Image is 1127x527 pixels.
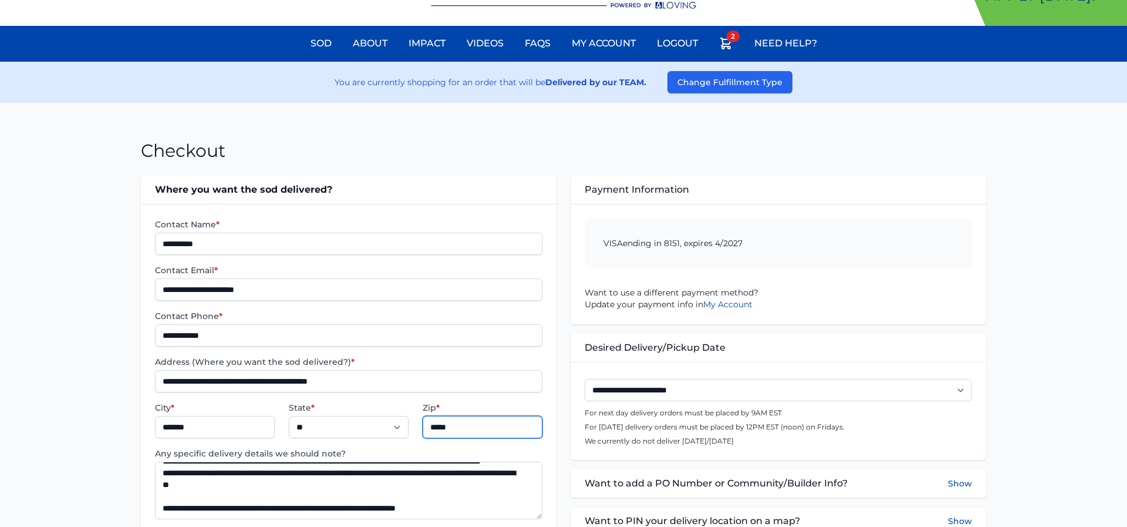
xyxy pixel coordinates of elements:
[545,77,646,88] strong: Delivered by our TEAM.
[155,310,542,322] label: Contact Phone
[155,356,542,368] label: Address (Where you want the sod delivered?)
[401,29,453,58] a: Impact
[141,140,225,162] h1: Checkout
[155,448,542,459] label: Any specific delivery details we should note?
[585,422,972,432] p: For [DATE] delivery orders must be placed by 12PM EST (noon) on Fridays.
[346,29,394,58] a: About
[667,71,792,93] button: Change Fulfillment Type
[726,31,740,42] span: 2
[565,29,643,58] a: My Account
[155,264,542,276] label: Contact Email
[948,476,972,491] button: Show
[585,287,972,310] p: Want to use a different payment method? Update your payment info in
[571,176,986,204] div: Payment Information
[603,238,623,249] span: visa
[518,29,558,58] a: FAQs
[585,408,972,418] p: For next day delivery orders must be placed by 9AM EST
[571,334,986,362] div: Desired Delivery/Pickup Date
[289,402,409,414] label: State
[712,29,740,62] a: 2
[423,402,542,414] label: Zip
[650,29,705,58] a: Logout
[585,476,848,491] span: Want to add a PO Number or Community/Builder Info?
[585,437,972,446] p: We currently do not deliver [DATE]/[DATE]
[703,299,753,310] a: My Account
[303,29,339,58] a: Sod
[155,402,275,414] label: City
[141,176,556,204] div: Where you want the sod delivered?
[747,29,824,58] a: Need Help?
[460,29,511,58] a: Videos
[155,219,542,230] label: Contact Name
[585,219,972,268] div: ending in 8151, expires 4/2027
